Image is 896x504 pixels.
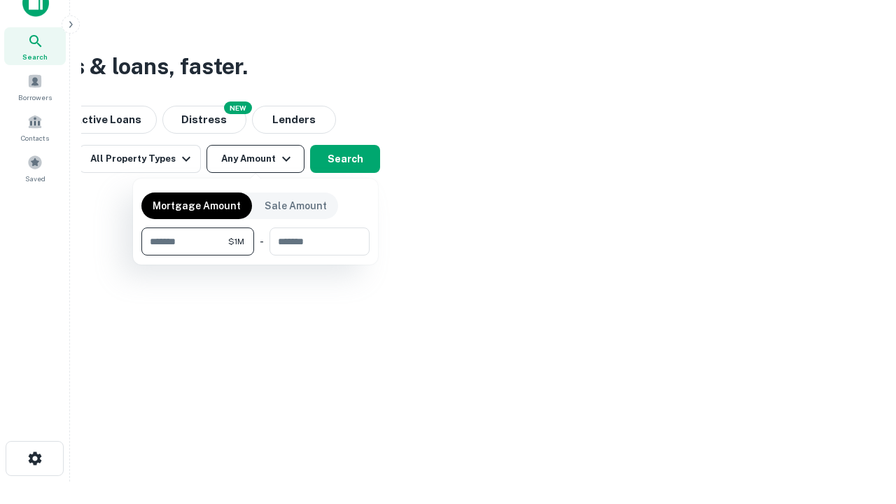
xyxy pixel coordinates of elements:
span: $1M [228,235,244,248]
p: Sale Amount [265,198,327,213]
p: Mortgage Amount [153,198,241,213]
div: - [260,227,264,255]
iframe: Chat Widget [826,392,896,459]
